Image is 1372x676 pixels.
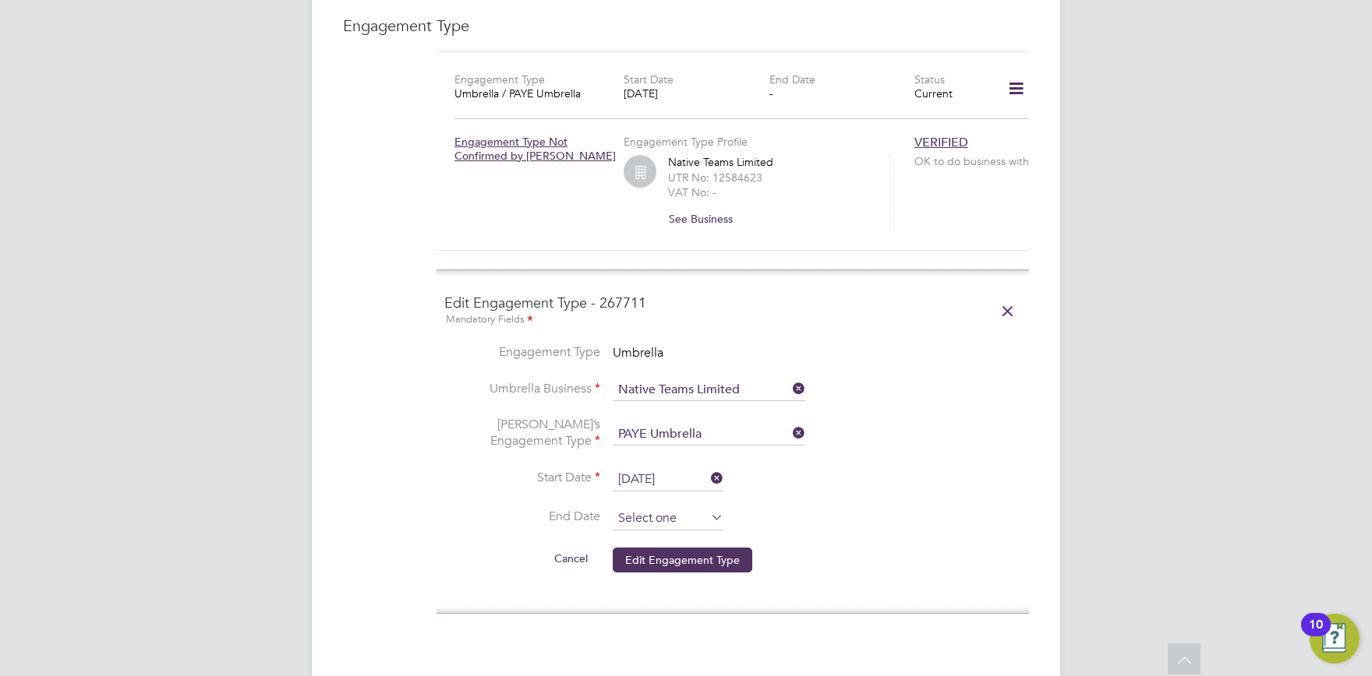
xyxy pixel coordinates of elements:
div: 10 [1309,625,1323,645]
h3: Engagement Type [343,16,1029,36]
span: Umbrella [613,345,663,361]
button: See Business [668,206,745,231]
button: Cancel [542,546,600,571]
span: Engagement Type Not Confirmed by [PERSON_NAME] [454,135,616,163]
label: Start Date [444,470,600,486]
div: Native Teams Limited [668,155,871,231]
label: [PERSON_NAME]’s Engagement Type [444,417,600,449]
input: Select one [613,507,723,530]
span: VERIFIED [914,135,968,150]
label: End Date [444,509,600,525]
button: Open Resource Center, 10 new notifications [1310,614,1360,664]
label: Engagement Type Profile [624,135,748,149]
h4: Edit Engagement Type - 267711 [444,294,1021,329]
input: Select one [613,468,723,491]
div: Mandatory Fields [444,312,1021,329]
label: End Date [769,72,815,86]
span: OK to do business with [914,154,1035,168]
label: UTR No: 12584623 [668,171,762,185]
div: Umbrella / PAYE Umbrella [454,86,599,100]
div: Current [914,86,987,100]
div: - [769,86,914,100]
label: Status [914,72,945,86]
label: VAT No: - [668,185,716,199]
label: Engagement Type [444,344,600,361]
label: Engagement Type [454,72,545,86]
label: Umbrella Business [444,381,600,397]
button: Edit Engagement Type [613,547,752,572]
input: Select one [613,424,805,445]
input: Search for... [613,379,805,401]
label: Start Date [624,72,674,86]
div: [DATE] [624,86,769,100]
